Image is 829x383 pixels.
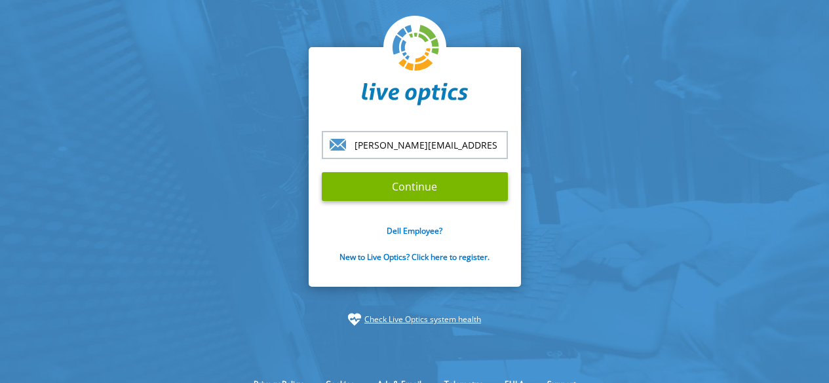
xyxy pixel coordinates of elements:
a: Dell Employee? [387,225,442,236]
input: email@address.com [322,131,508,159]
img: liveoptics-logo.svg [393,25,440,72]
a: New to Live Optics? Click here to register. [339,251,490,263]
img: liveoptics-word.svg [362,82,468,106]
a: Check Live Optics system health [364,313,481,326]
input: Continue [322,172,508,201]
img: status-check-icon.svg [348,313,361,326]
